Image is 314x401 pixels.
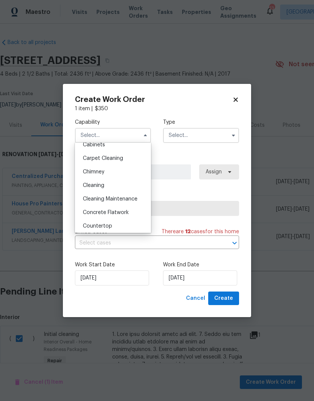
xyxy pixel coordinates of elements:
[81,205,233,212] span: Select trade partner
[163,118,239,126] label: Type
[83,156,123,161] span: Carpet Cleaning
[75,105,239,112] div: 1 item |
[83,210,129,215] span: Concrete Flatwork
[75,191,239,199] label: Trade Partner
[229,238,240,248] button: Open
[163,128,239,143] input: Select...
[229,131,238,140] button: Show options
[83,196,137,202] span: Cleaning Maintenance
[214,294,233,303] span: Create
[163,261,239,269] label: Work End Date
[75,237,218,249] input: Select cases
[162,228,239,235] span: There are case s for this home
[83,142,105,147] span: Cabinets
[75,118,151,126] label: Capability
[208,292,239,305] button: Create
[206,168,222,176] span: Assign
[141,131,150,140] button: Hide options
[163,270,237,286] input: M/D/YYYY
[83,169,104,175] span: Chimney
[75,270,149,286] input: M/D/YYYY
[83,183,104,188] span: Cleaning
[75,261,151,269] label: Work Start Date
[183,292,208,305] button: Cancel
[95,106,108,111] span: $ 350
[75,155,239,163] label: Work Order Manager
[185,229,191,234] span: 12
[186,294,205,303] span: Cancel
[75,128,151,143] input: Select...
[83,223,112,229] span: Countertop
[75,96,232,103] h2: Create Work Order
